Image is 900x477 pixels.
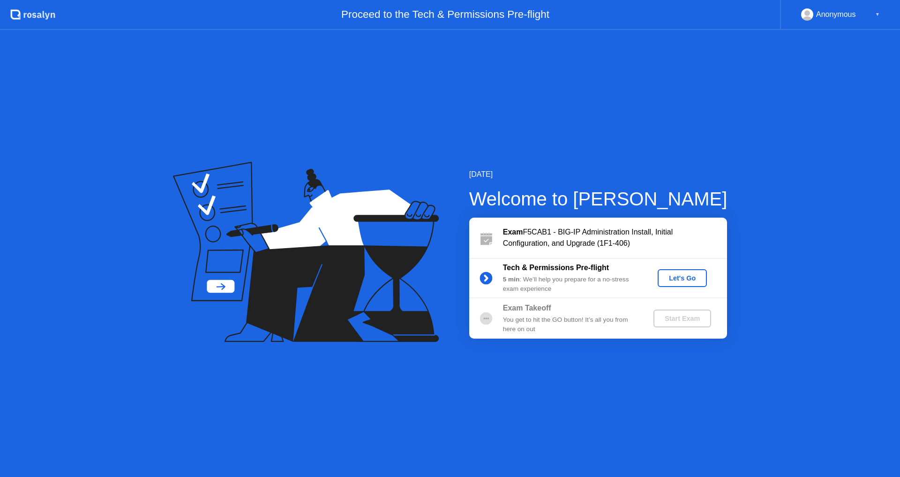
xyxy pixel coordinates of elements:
b: 5 min [503,276,520,283]
b: Exam Takeoff [503,304,551,312]
div: Anonymous [816,8,856,21]
b: Exam [503,228,523,236]
div: Welcome to [PERSON_NAME] [469,185,727,213]
b: Tech & Permissions Pre-flight [503,264,609,272]
div: F5CAB1 - BIG-IP Administration Install, Initial Configuration, and Upgrade (1F1-406) [503,227,727,249]
button: Start Exam [653,310,711,327]
div: ▼ [875,8,880,21]
div: Let's Go [661,274,703,282]
div: You get to hit the GO button! It’s all you from here on out [503,315,638,334]
div: Start Exam [657,315,707,322]
button: Let's Go [658,269,707,287]
div: : We’ll help you prepare for a no-stress exam experience [503,275,638,294]
div: [DATE] [469,169,727,180]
